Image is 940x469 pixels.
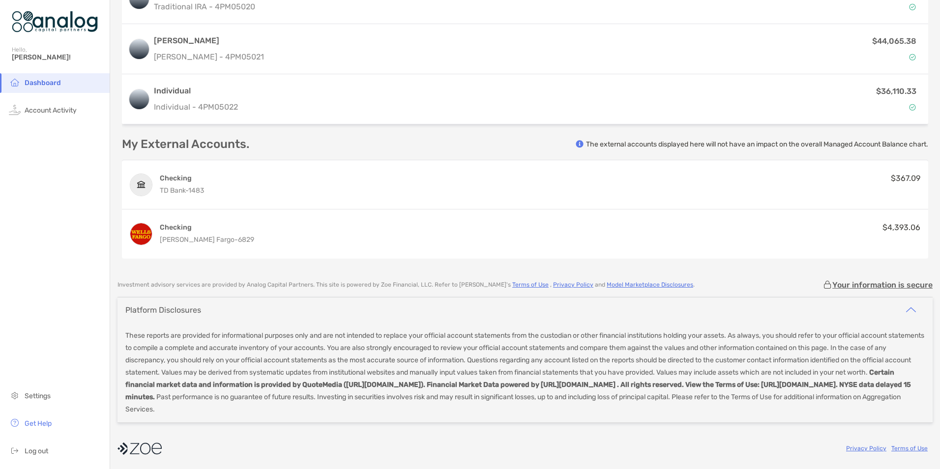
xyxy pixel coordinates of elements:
a: Terms of Use [512,281,549,288]
img: Zoe Logo [12,4,98,39]
p: These reports are provided for informational purposes only and are not intended to replace your o... [125,329,925,415]
span: $4,393.06 [882,223,920,232]
span: Dashboard [25,79,61,87]
h4: Checking [160,223,254,232]
p: Individual - 4PM05022 [154,101,238,113]
h3: [PERSON_NAME] [154,35,264,47]
a: Model Marketplace Disclosures [607,281,693,288]
span: Settings [25,392,51,400]
p: Traditional IRA - 4PM05020 [154,0,255,13]
img: household icon [9,76,21,88]
img: icon arrow [905,304,917,316]
img: Account Status icon [909,104,916,111]
span: [PERSON_NAME] Fargo - [160,235,238,244]
a: Privacy Policy [846,445,886,452]
a: Terms of Use [891,445,928,452]
img: Account Status icon [909,3,916,10]
h3: Individual [154,85,238,97]
img: company logo [117,438,162,460]
img: logo account [129,39,149,59]
p: The external accounts displayed here will not have an impact on the overall Managed Account Balan... [586,140,928,149]
img: Account Status icon [909,54,916,60]
img: activity icon [9,104,21,116]
span: $367.09 [891,174,920,183]
span: Get Help [25,419,52,428]
a: Privacy Policy [553,281,593,288]
div: Platform Disclosures [125,305,201,315]
p: Your information is secure [832,280,933,290]
p: My External Accounts. [122,138,249,150]
p: [PERSON_NAME] - 4PM05021 [154,51,264,63]
img: settings icon [9,389,21,401]
span: TD Bank - [160,186,188,195]
img: PRIME CHECKING ...6829 [130,223,152,245]
img: logout icon [9,444,21,456]
span: 6829 [238,235,254,244]
p: $36,110.33 [876,85,916,97]
p: $44,065.38 [872,35,916,47]
span: [PERSON_NAME]! [12,53,104,61]
span: Account Activity [25,106,77,115]
span: Log out [25,447,48,455]
img: get-help icon [9,417,21,429]
p: Investment advisory services are provided by Analog Capital Partners . This site is powered by Zo... [117,281,695,289]
b: Certain financial market data and information is provided by QuoteMedia ([URL][DOMAIN_NAME]). Fin... [125,368,911,401]
span: 1483 [188,186,204,195]
img: TD CONVENIENCE CHECKING [130,174,152,196]
img: info [576,140,584,148]
img: logo account [129,89,149,109]
h4: Checking [160,174,204,183]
